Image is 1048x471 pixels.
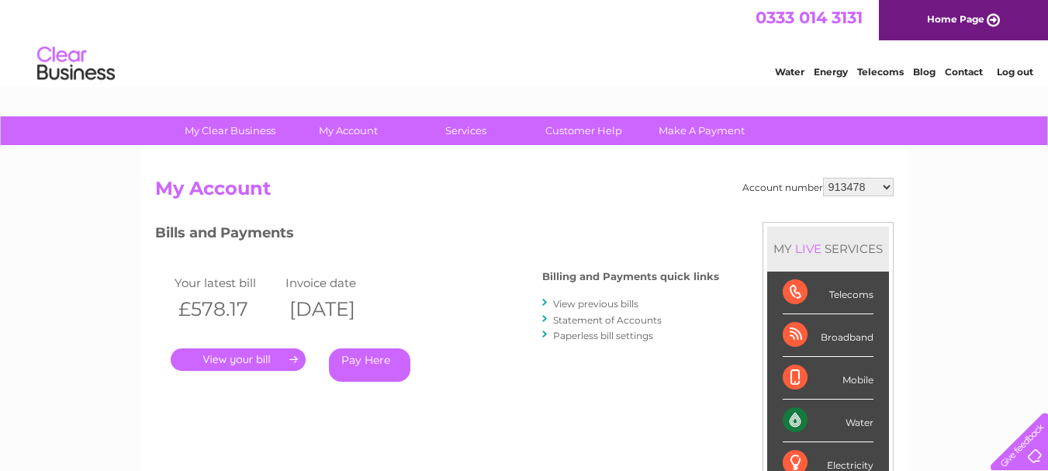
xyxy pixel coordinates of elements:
div: Broadband [783,314,873,357]
div: Clear Business is a trading name of Verastar Limited (registered in [GEOGRAPHIC_DATA] No. 3667643... [158,9,891,75]
a: Energy [814,66,848,78]
a: 0333 014 3131 [756,8,863,27]
a: Water [775,66,804,78]
a: Pay Here [329,348,410,382]
div: Water [783,400,873,442]
div: Account number [742,178,894,196]
a: Make A Payment [638,116,766,145]
td: Your latest bill [171,272,282,293]
a: Customer Help [520,116,648,145]
h3: Bills and Payments [155,222,719,249]
a: Contact [945,66,983,78]
a: . [171,348,306,371]
h4: Billing and Payments quick links [542,271,719,282]
a: Log out [997,66,1033,78]
a: Paperless bill settings [553,330,653,341]
h2: My Account [155,178,894,207]
a: Telecoms [857,66,904,78]
a: Blog [913,66,936,78]
a: Services [402,116,530,145]
a: My Account [284,116,412,145]
th: [DATE] [282,293,393,325]
th: £578.17 [171,293,282,325]
a: My Clear Business [166,116,294,145]
div: Mobile [783,357,873,400]
a: Statement of Accounts [553,314,662,326]
div: MY SERVICES [767,227,889,271]
div: LIVE [792,241,825,256]
td: Invoice date [282,272,393,293]
img: logo.png [36,40,116,88]
div: Telecoms [783,272,873,314]
a: View previous bills [553,298,638,310]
